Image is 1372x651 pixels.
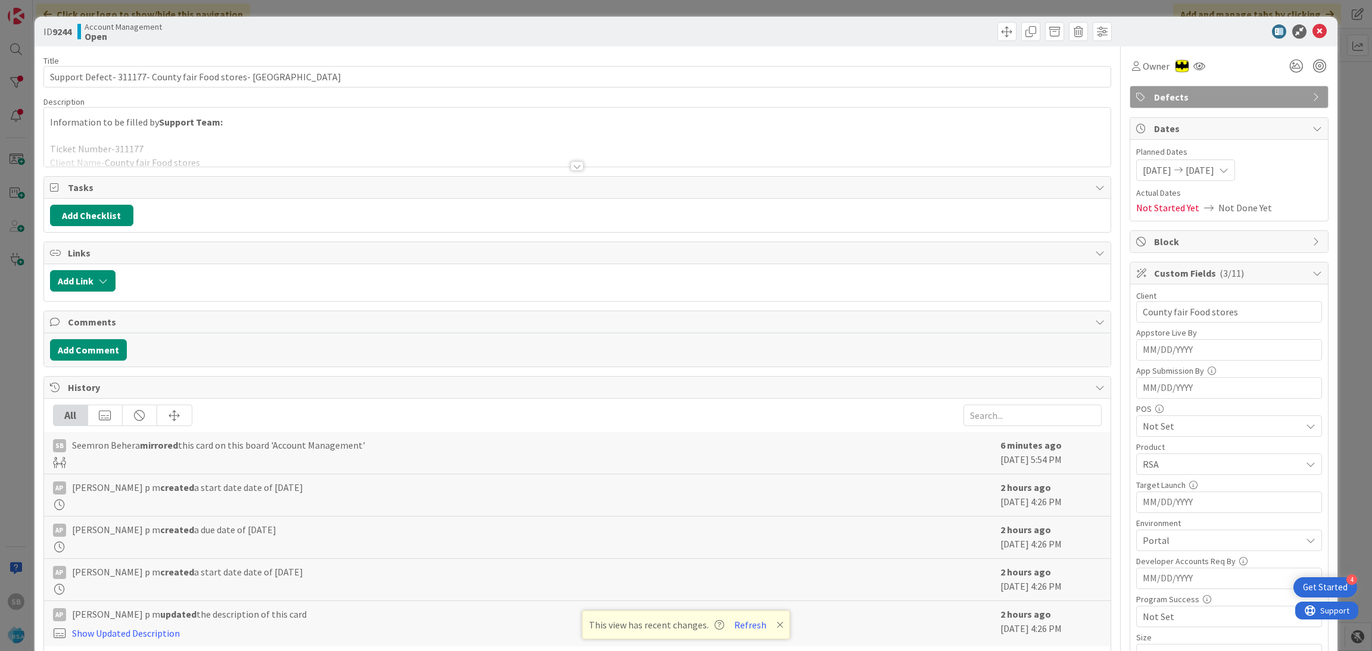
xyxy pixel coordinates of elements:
[50,270,116,292] button: Add Link
[1000,566,1051,578] b: 2 hours ago
[1000,438,1102,468] div: [DATE] 5:54 PM
[72,480,303,494] span: [PERSON_NAME] p m a start date date of [DATE]
[85,22,162,32] span: Account Management
[160,566,194,578] b: created
[1154,234,1306,249] span: Block
[25,2,54,16] span: Support
[53,481,66,494] div: Ap
[1175,60,1189,73] img: AC
[1136,290,1156,301] label: Client
[1136,557,1322,565] div: Developer Accounts Req By
[68,180,1090,195] span: Tasks
[1136,328,1322,337] div: Appstore Live By
[1143,378,1315,398] input: MM/DD/YYYY
[1143,163,1171,177] span: [DATE]
[72,565,303,579] span: [PERSON_NAME] p m a start date date of [DATE]
[1000,480,1102,510] div: [DATE] 4:26 PM
[159,116,223,128] strong: Support Team:
[1186,163,1214,177] span: [DATE]
[1143,340,1315,360] input: MM/DD/YYYY
[50,115,1105,129] p: Information to be filled by
[1143,59,1170,73] span: Owner
[1136,633,1322,641] div: Size
[1000,565,1102,594] div: [DATE] 4:26 PM
[68,380,1090,395] span: History
[72,627,180,639] a: Show Updated Description
[1293,577,1357,597] div: Open Get Started checklist, remaining modules: 4
[1303,581,1348,593] div: Get Started
[1220,267,1244,279] span: ( 3/11 )
[1136,519,1322,527] div: Environment
[1136,367,1322,375] div: App Submission By
[1143,609,1301,624] span: Not Set
[1218,201,1272,215] span: Not Done Yet
[1136,146,1322,158] span: Planned Dates
[53,566,66,579] div: Ap
[1000,439,1062,451] b: 6 minutes ago
[53,439,66,452] div: SB
[53,608,66,621] div: Ap
[50,205,133,226] button: Add Checklist
[43,96,85,107] span: Description
[140,439,178,451] b: mirrored
[72,522,276,537] span: [PERSON_NAME] p m a due date of [DATE]
[1154,266,1306,280] span: Custom Fields
[1000,481,1051,493] b: 2 hours ago
[160,481,194,493] b: created
[72,438,365,452] span: Seemron Behera this card on this board 'Account Management'
[1136,405,1322,413] div: POS
[1346,574,1357,585] div: 4
[1143,533,1301,547] span: Portal
[1136,481,1322,489] div: Target Launch
[1000,524,1051,536] b: 2 hours ago
[160,608,197,620] b: updated
[1136,201,1199,215] span: Not Started Yet
[1136,595,1322,603] div: Program Success
[1000,607,1102,640] div: [DATE] 4:26 PM
[43,66,1112,87] input: type card name here...
[53,524,66,537] div: Ap
[730,617,771,633] button: Refresh
[1136,187,1322,199] span: Actual Dates
[72,607,307,621] span: [PERSON_NAME] p m the description of this card
[1154,90,1306,104] span: Defects
[1143,457,1301,471] span: RSA
[963,405,1102,426] input: Search...
[589,618,724,632] span: This view has recent changes.
[68,246,1090,260] span: Links
[1136,443,1322,451] div: Product
[43,24,71,39] span: ID
[68,315,1090,329] span: Comments
[54,405,88,425] div: All
[52,26,71,37] b: 9244
[85,32,162,41] b: Open
[1154,121,1306,136] span: Dates
[50,339,127,361] button: Add Comment
[1143,568,1315,589] input: MM/DD/YYYY
[1000,522,1102,552] div: [DATE] 4:26 PM
[160,524,194,536] b: created
[1143,492,1315,512] input: MM/DD/YYYY
[1000,608,1051,620] b: 2 hours ago
[43,55,59,66] label: Title
[1143,419,1301,433] span: Not Set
